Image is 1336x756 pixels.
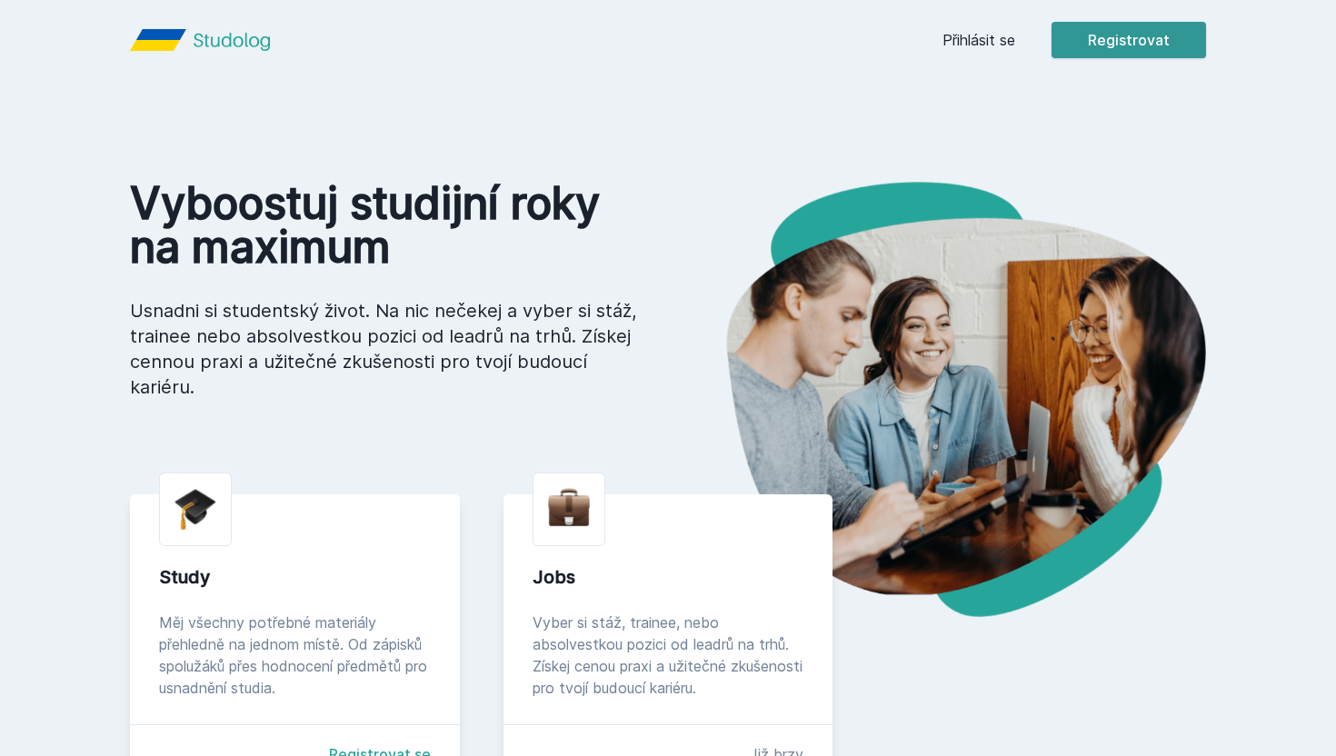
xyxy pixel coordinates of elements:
div: Vyber si stáž, trainee, nebo absolvestkou pozici od leadrů na trhů. Získej cenou praxi a užitečné... [533,612,804,699]
div: Jobs [533,564,804,590]
p: Usnadni si studentský život. Na nic nečekej a vyber si stáž, trainee nebo absolvestkou pozici od ... [130,298,639,400]
a: Přihlásit se [942,29,1015,51]
img: hero.png [668,182,1206,617]
h1: Vyboostuj studijní roky na maximum [130,182,639,269]
div: Měj všechny potřebné materiály přehledně na jednom místě. Od zápisků spolužáků přes hodnocení pře... [159,612,431,699]
img: graduation-cap.png [174,488,216,531]
img: briefcase.png [548,484,590,531]
button: Registrovat [1052,22,1206,58]
div: Study [159,564,431,590]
